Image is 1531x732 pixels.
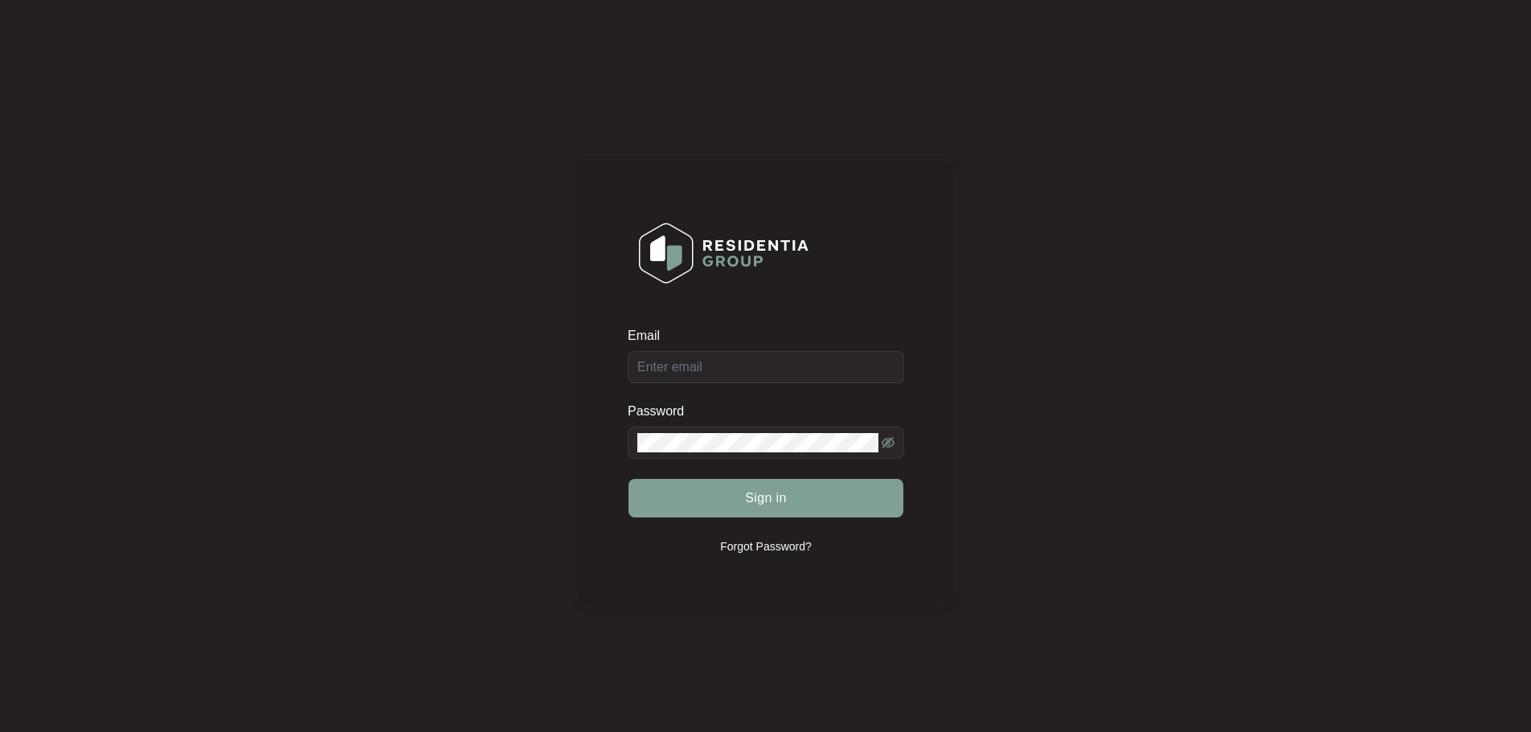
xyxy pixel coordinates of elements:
[628,479,903,517] button: Sign in
[628,328,671,344] label: Email
[637,433,878,452] input: Password
[745,489,787,508] span: Sign in
[720,538,812,554] p: Forgot Password?
[628,403,696,419] label: Password
[628,351,904,383] input: Email
[628,212,819,294] img: Login Logo
[882,436,894,449] span: eye-invisible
